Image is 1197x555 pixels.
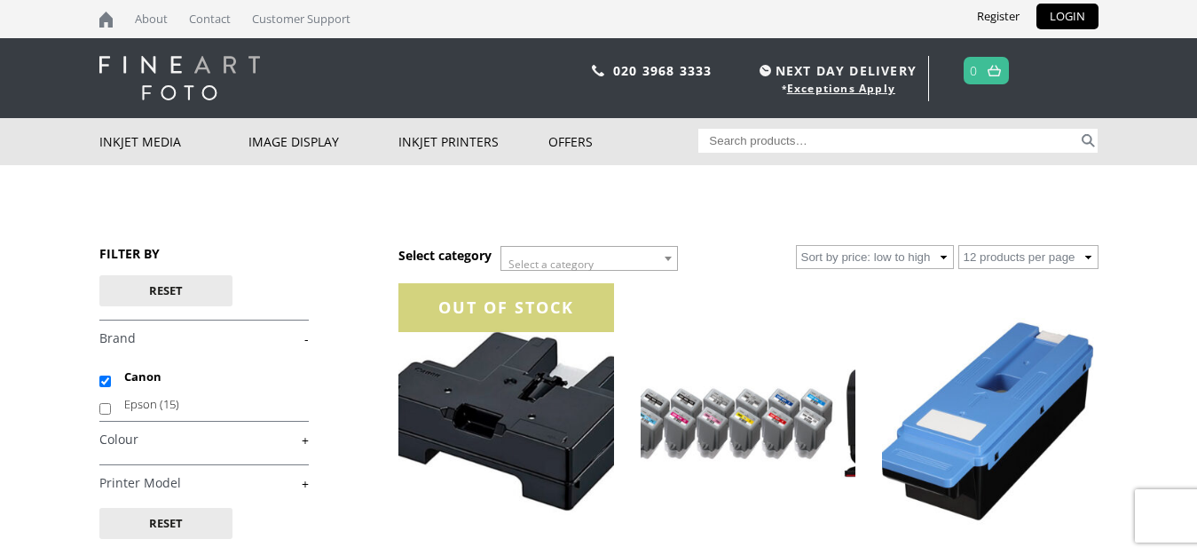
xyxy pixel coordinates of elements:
select: Shop order [796,245,954,269]
span: (15) [160,396,179,412]
img: time.svg [760,65,771,76]
h4: Brand [99,320,309,355]
label: Canon [124,363,292,391]
a: Offers [548,118,698,165]
span: NEXT DAY DELIVERY [755,60,917,81]
h4: Colour [99,421,309,456]
img: phone.svg [592,65,604,76]
a: + [99,475,309,492]
h4: Printer Model [99,464,309,500]
img: logo-white.svg [99,56,260,100]
img: basket.svg [988,65,1001,76]
a: LOGIN [1036,4,1099,29]
input: Search products… [698,129,1078,153]
div: OUT OF STOCK [398,283,613,332]
a: + [99,432,309,448]
a: 020 3968 3333 [613,62,713,79]
label: Epson [124,391,292,418]
button: Reset [99,275,232,306]
a: Image Display [248,118,398,165]
a: 0 [970,58,978,83]
a: Inkjet Printers [398,118,548,165]
img: Canon MC-20 Maintenance Cartridge [398,283,613,552]
a: - [99,330,309,347]
a: Register [964,4,1033,29]
button: Reset [99,508,232,539]
span: Select a category [508,257,594,272]
a: Inkjet Media [99,118,249,165]
button: Search [1078,129,1099,153]
h3: Select category [398,247,492,264]
img: Canon MC-30 Maintenance Cartridge [882,283,1097,552]
h3: FILTER BY [99,245,309,262]
img: Canon imagePROGRAF PRO-1000 Ink Tanks 80ml (PFI-1000) [641,283,855,552]
a: Exceptions Apply [787,81,895,96]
